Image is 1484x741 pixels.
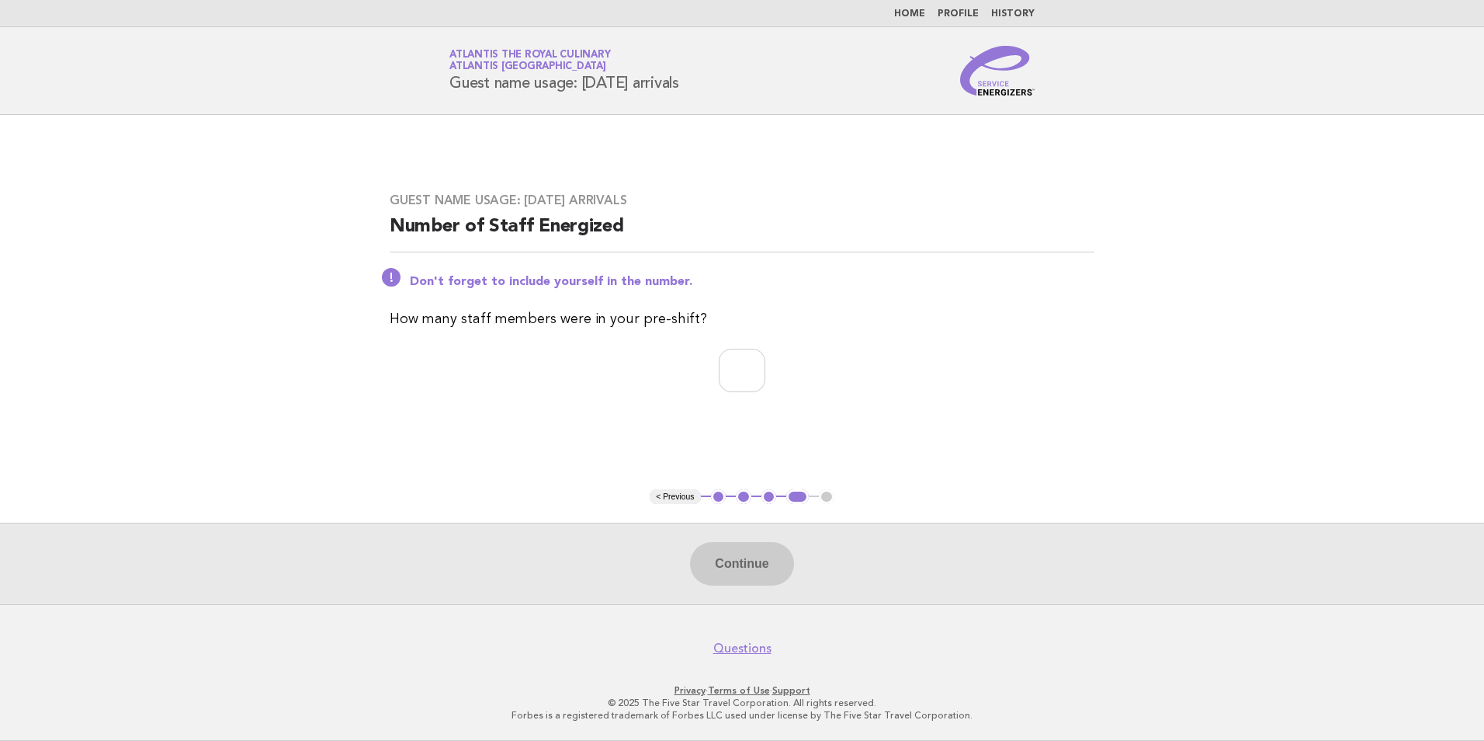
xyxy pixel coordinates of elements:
[713,641,771,656] a: Questions
[894,9,925,19] a: Home
[650,489,700,505] button: < Previous
[786,489,809,505] button: 4
[772,685,810,696] a: Support
[449,50,679,91] h1: Guest name usage: [DATE] arrivals
[267,697,1217,709] p: © 2025 The Five Star Travel Corporation. All rights reserved.
[390,214,1094,252] h2: Number of Staff Energized
[991,9,1035,19] a: History
[390,308,1094,330] p: How many staff members were in your pre-shift?
[674,685,706,696] a: Privacy
[449,62,606,72] span: Atlantis [GEOGRAPHIC_DATA]
[711,489,726,505] button: 1
[938,9,979,19] a: Profile
[449,50,610,71] a: Atlantis the Royal CulinaryAtlantis [GEOGRAPHIC_DATA]
[267,709,1217,722] p: Forbes is a registered trademark of Forbes LLC used under license by The Five Star Travel Corpora...
[708,685,770,696] a: Terms of Use
[960,46,1035,96] img: Service Energizers
[410,274,1094,290] p: Don't forget to include yourself in the number.
[761,489,777,505] button: 3
[390,193,1094,208] h3: Guest name usage: [DATE] arrivals
[267,684,1217,697] p: · ·
[736,489,751,505] button: 2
